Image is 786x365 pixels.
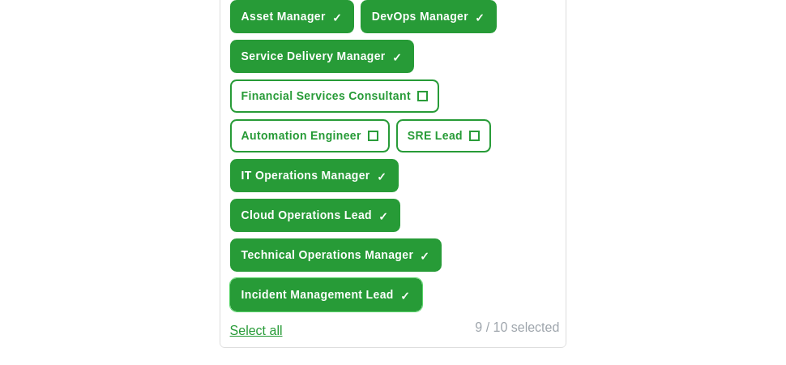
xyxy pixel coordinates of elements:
[230,40,414,73] button: Service Delivery Manager✓
[475,318,559,341] div: 9 / 10 selected
[396,119,491,152] button: SRE Lead
[420,250,429,263] span: ✓
[377,170,387,183] span: ✓
[392,51,402,64] span: ✓
[241,207,372,224] span: Cloud Operations Lead
[230,119,390,152] button: Automation Engineer
[230,79,439,113] button: Financial Services Consultant
[230,321,283,341] button: Select all
[408,127,463,144] span: SRE Lead
[241,167,370,184] span: IT Operations Manager
[241,88,411,105] span: Financial Services Consultant
[378,210,388,223] span: ✓
[241,286,394,303] span: Incident Management Lead
[372,8,468,25] span: DevOps Manager
[332,11,342,24] span: ✓
[241,127,361,144] span: Automation Engineer
[230,159,399,192] button: IT Operations Manager✓
[241,48,386,65] span: Service Delivery Manager
[241,247,414,264] span: Technical Operations Manager
[475,11,485,24] span: ✓
[400,290,410,303] span: ✓
[230,199,400,232] button: Cloud Operations Lead✓
[241,8,326,25] span: Asset Manager
[230,278,422,311] button: Incident Management Lead✓
[230,238,442,272] button: Technical Operations Manager✓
